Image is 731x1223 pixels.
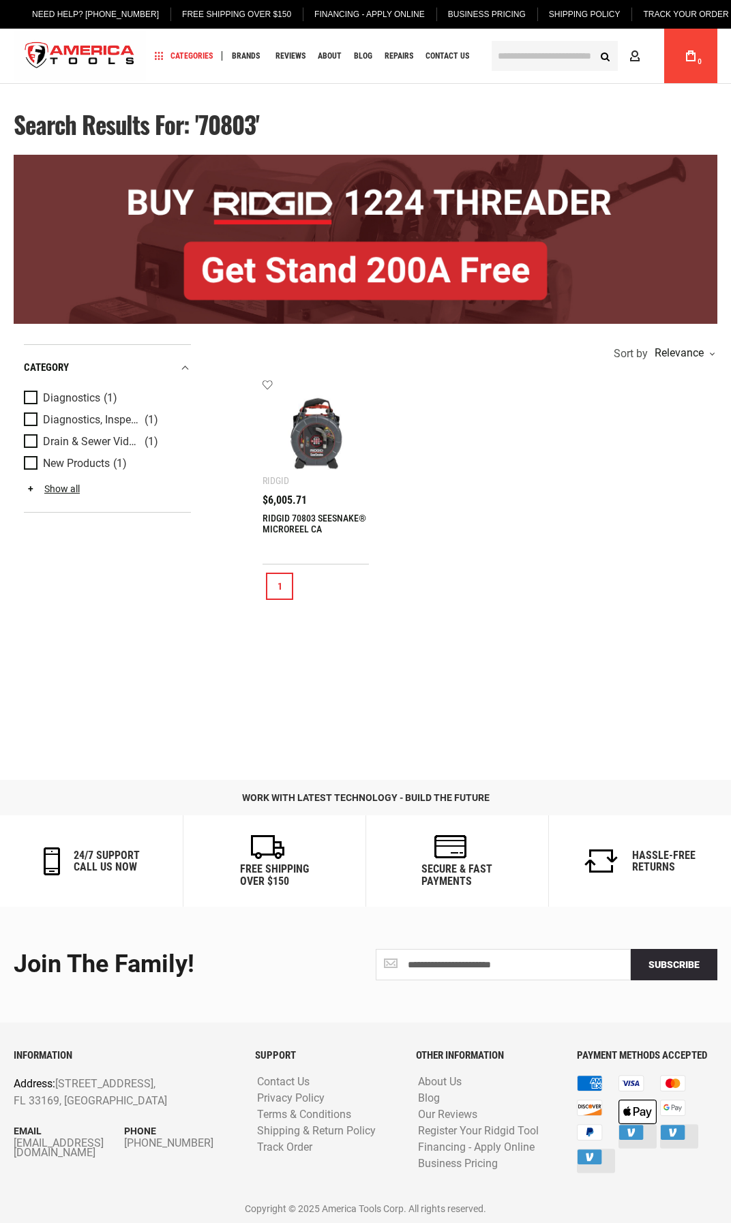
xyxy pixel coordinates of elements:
[276,393,355,472] img: RIDGID 70803 SEESNAKE® MICROREEL CA
[14,31,146,82] a: store logo
[698,58,702,65] span: 0
[312,47,348,65] a: About
[632,849,696,873] h6: Hassle-Free Returns
[651,348,714,359] div: Relevance
[226,47,266,65] a: Brands
[113,458,127,470] span: (1)
[378,47,419,65] a: Repairs
[124,1123,235,1138] p: Phone
[24,344,191,513] div: Product Filters
[415,1076,465,1089] a: About Us
[415,1092,443,1105] a: Blog
[592,43,618,69] button: Search
[318,52,342,60] span: About
[577,1050,717,1061] h6: PAYMENT METHODS ACCEPTED
[415,1108,481,1121] a: Our Reviews
[24,391,188,406] a: Diagnostics (1)
[255,1050,396,1061] h6: SUPPORT
[419,47,475,65] a: Contact Us
[14,155,717,165] a: BOGO: Buy RIDGID® 1224 Threader, Get Stand 200A Free!
[254,1141,316,1154] a: Track Order
[354,52,372,60] span: Blog
[145,436,158,448] span: (1)
[254,1108,355,1121] a: Terms & Conditions
[24,456,188,471] a: New Products (1)
[426,52,469,60] span: Contact Us
[24,412,188,427] a: Diagnostics, Inspection & Locating (1)
[240,863,309,887] h6: Free Shipping Over $150
[14,106,259,142] span: Search results for: '70803'
[14,1123,124,1138] p: Email
[43,436,141,448] span: Drain & Sewer Video Inspection
[631,949,717,980] button: Subscribe
[678,29,704,83] a: 0
[549,10,621,19] span: Shipping Policy
[348,47,378,65] a: Blog
[263,495,307,506] span: $6,005.71
[145,414,158,426] span: (1)
[14,31,146,82] img: America Tools
[254,1125,379,1138] a: Shipping & Return Policy
[263,513,366,535] a: RIDGID 70803 SEESNAKE® MICROREEL CA
[14,1201,717,1216] p: Copyright © 2025 America Tools Corp. All rights reserved.
[14,155,717,324] img: BOGO: Buy RIDGID® 1224 Threader, Get Stand 200A Free!
[266,573,293,600] a: 1
[43,392,100,404] span: Diagnostics
[14,951,355,978] div: Join the Family!
[415,1125,542,1138] a: Register Your Ridgid Tool
[43,414,141,426] span: Diagnostics, Inspection & Locating
[269,47,312,65] a: Reviews
[149,47,219,65] a: Categories
[415,1158,501,1171] a: Business Pricing
[74,849,140,873] h6: 24/7 support call us now
[385,52,413,60] span: Repairs
[14,1050,235,1061] h6: INFORMATION
[614,348,648,359] span: Sort by
[416,1050,556,1061] h6: OTHER INFORMATION
[275,52,305,60] span: Reviews
[14,1077,55,1090] span: Address:
[104,393,117,404] span: (1)
[415,1141,538,1154] a: Financing - Apply Online
[263,475,289,486] div: Ridgid
[24,434,188,449] a: Drain & Sewer Video Inspection (1)
[421,863,492,887] h6: secure & fast payments
[14,1138,124,1158] a: [EMAIL_ADDRESS][DOMAIN_NAME]
[155,51,213,61] span: Categories
[254,1092,328,1105] a: Privacy Policy
[24,359,191,377] div: category
[43,457,110,470] span: New Products
[254,1076,313,1089] a: Contact Us
[232,52,260,60] span: Brands
[124,1138,235,1148] a: [PHONE_NUMBER]
[648,959,700,970] span: Subscribe
[14,1075,190,1110] p: [STREET_ADDRESS], FL 33169, [GEOGRAPHIC_DATA]
[24,483,80,494] a: Show all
